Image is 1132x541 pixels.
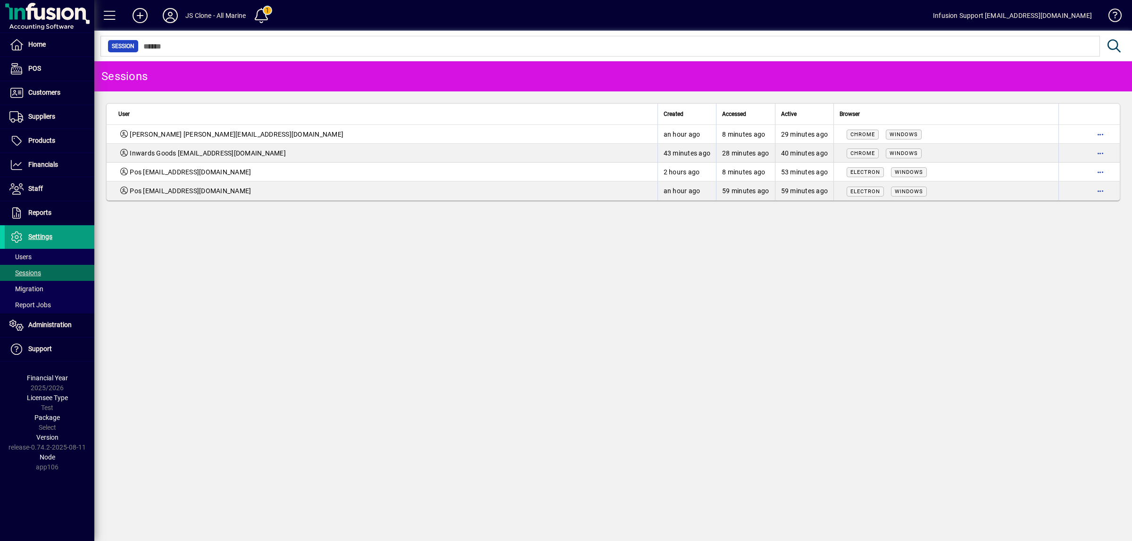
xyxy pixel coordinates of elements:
[40,453,55,461] span: Node
[130,167,251,177] span: Pos [EMAIL_ADDRESS][DOMAIN_NAME]
[9,301,51,309] span: Report Jobs
[28,89,60,96] span: Customers
[5,153,94,177] a: Financials
[840,109,860,119] span: Browser
[130,186,251,196] span: Pos [EMAIL_ADDRESS][DOMAIN_NAME]
[840,129,1053,139] div: Mozilla/5.0 (Windows NT 10.0; Win64; x64) AppleWebKit/537.36 (KHTML, like Gecko) Chrome/139.0.0.0...
[716,144,775,163] td: 28 minutes ago
[28,113,55,120] span: Suppliers
[890,131,918,138] span: Windows
[850,169,880,175] span: Electron
[895,189,923,195] span: Windows
[5,81,94,105] a: Customers
[5,105,94,129] a: Suppliers
[5,57,94,81] a: POS
[840,148,1053,158] div: Mozilla/5.0 (Windows NT 10.0; Win64; x64) AppleWebKit/537.36 (KHTML, like Gecko) Chrome/139.0.0.0...
[130,148,286,158] span: Inwards Goods [EMAIL_ADDRESS][DOMAIN_NAME]
[1093,127,1108,142] button: More options
[5,249,94,265] a: Users
[28,161,58,168] span: Financials
[5,313,94,337] a: Administration
[658,125,716,144] td: an hour ago
[895,169,923,175] span: Windows
[36,434,58,441] span: Version
[27,374,68,382] span: Financial Year
[1093,146,1108,161] button: More options
[658,163,716,181] td: 2 hours ago
[101,69,148,84] div: Sessions
[5,177,94,201] a: Staff
[5,297,94,313] a: Report Jobs
[716,181,775,200] td: 59 minutes ago
[28,345,52,352] span: Support
[850,150,875,156] span: Chrome
[28,233,52,240] span: Settings
[781,109,797,119] span: Active
[775,163,834,181] td: 53 minutes ago
[125,7,155,24] button: Add
[9,285,43,293] span: Migration
[5,33,94,57] a: Home
[1093,164,1108,180] button: More options
[28,321,72,328] span: Administration
[28,137,55,144] span: Products
[28,41,46,48] span: Home
[28,185,43,192] span: Staff
[5,337,94,361] a: Support
[185,8,246,23] div: JS Clone - All Marine
[840,186,1053,196] div: Mozilla/5.0 (Windows NT 10.0; Win64; x64) AppleWebKit/537.36 (KHTML, like Gecko) infusion-electro...
[27,394,68,402] span: Licensee Type
[890,150,918,156] span: Windows
[840,167,1053,177] div: Mozilla/5.0 (Windows NT 10.0; Win64; x64) AppleWebKit/537.36 (KHTML, like Gecko) infusion-electro...
[5,265,94,281] a: Sessions
[155,7,185,24] button: Profile
[716,125,775,144] td: 8 minutes ago
[716,163,775,181] td: 8 minutes ago
[9,253,32,261] span: Users
[5,129,94,153] a: Products
[1093,183,1108,198] button: More options
[34,414,60,421] span: Package
[658,144,716,163] td: 43 minutes ago
[775,181,834,200] td: 59 minutes ago
[5,201,94,225] a: Reports
[775,144,834,163] td: 40 minutes ago
[28,209,51,216] span: Reports
[1101,2,1120,33] a: Knowledge Base
[850,189,880,195] span: Electron
[933,8,1092,23] div: Infusion Support [EMAIL_ADDRESS][DOMAIN_NAME]
[9,269,41,277] span: Sessions
[722,109,746,119] span: Accessed
[664,109,683,119] span: Created
[658,181,716,200] td: an hour ago
[28,65,41,72] span: POS
[130,130,343,139] span: [PERSON_NAME] [PERSON_NAME][EMAIL_ADDRESS][DOMAIN_NAME]
[112,41,134,51] span: Session
[850,131,875,138] span: Chrome
[775,125,834,144] td: 29 minutes ago
[118,109,130,119] span: User
[5,281,94,297] a: Migration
